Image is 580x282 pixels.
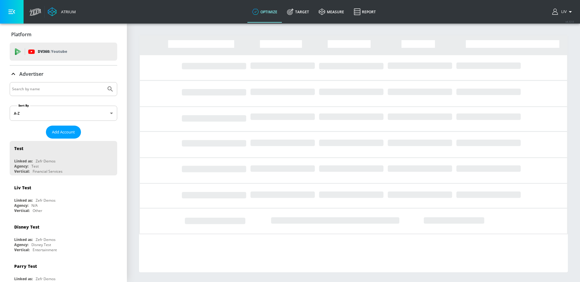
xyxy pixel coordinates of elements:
div: N/A [31,203,38,208]
div: Advertiser [10,66,117,82]
div: Vertical: [14,208,30,213]
div: Agency: [14,242,28,247]
div: Zefr Demos [36,159,56,164]
div: Entertainment [33,247,57,252]
div: Agency: [14,164,28,169]
p: DV360: [38,48,67,55]
a: optimize [247,1,282,23]
span: login as: liv.ho@zefr.com [559,10,567,14]
div: TestLinked as:Zefr DemosAgency:TestVertical:Financial Services [10,141,117,175]
label: Sort By [17,104,30,107]
a: Atrium [48,7,76,16]
div: Zefr Demos [36,198,56,203]
button: Liv [552,8,574,15]
a: measure [314,1,349,23]
div: Liv TestLinked as:Zefr DemosAgency:N/AVertical:Other [10,180,117,215]
div: Agency: [14,203,28,208]
div: Vertical: [14,247,30,252]
div: DV360: Youtube [10,43,117,61]
div: Parry Test [14,263,37,269]
div: Disney TestLinked as:Zefr DemosAgency:Disney TestVertical:Entertainment [10,220,117,254]
div: Zefr Demos [36,237,56,242]
a: Report [349,1,381,23]
div: Linked as: [14,159,33,164]
div: Test [14,146,23,151]
div: Linked as: [14,276,33,281]
div: Vertical: [14,169,30,174]
div: Platform [10,26,117,43]
p: Platform [11,31,31,38]
div: Zefr Demos [36,276,56,281]
div: Atrium [59,9,76,14]
p: Youtube [51,48,67,55]
div: Linked as: [14,237,33,242]
button: Add Account [46,126,81,139]
div: Test [31,164,39,169]
p: Advertiser [19,71,43,77]
div: Liv Test [14,185,31,191]
span: Add Account [52,129,75,136]
div: Financial Services [33,169,63,174]
div: Disney Test [31,242,51,247]
span: v 4.32.0 [565,20,574,23]
div: Disney Test [14,224,39,230]
input: Search by name [12,85,104,93]
a: Target [282,1,314,23]
div: Other [33,208,42,213]
div: Linked as: [14,198,33,203]
div: A-Z [10,106,117,121]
